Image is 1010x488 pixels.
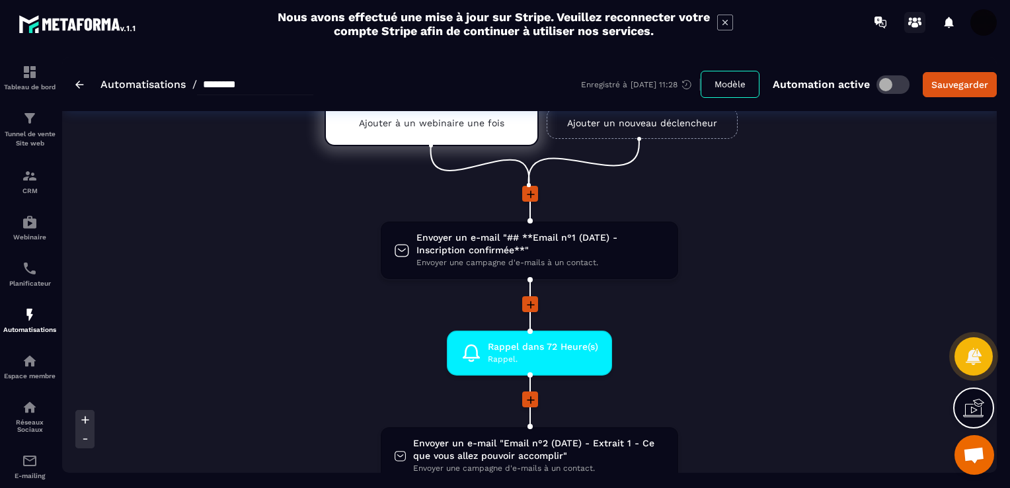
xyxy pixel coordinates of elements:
[3,326,56,333] p: Automatisations
[773,78,870,91] p: Automation active
[3,83,56,91] p: Tableau de bord
[22,453,38,469] img: email
[3,280,56,287] p: Planificateur
[631,80,678,89] p: [DATE] 11:28
[547,107,738,139] a: Ajouter un nouveau déclencheur
[3,251,56,297] a: schedulerschedulerPlanificateur
[931,78,988,91] div: Sauvegarder
[3,158,56,204] a: formationformationCRM
[3,130,56,148] p: Tunnel de vente Site web
[22,110,38,126] img: formation
[22,168,38,184] img: formation
[3,343,56,389] a: automationsautomationsEspace membre
[22,353,38,369] img: automations
[3,187,56,194] p: CRM
[359,118,504,128] p: Ajouter à un webinaire une fois
[701,71,759,98] button: Modèle
[3,419,56,433] p: Réseaux Sociaux
[416,257,665,269] span: Envoyer une campagne d'e-mails à un contact.
[277,10,711,38] h2: Nous avons effectué une mise à jour sur Stripe. Veuillez reconnecter votre compte Stripe afin de ...
[3,389,56,443] a: social-networksocial-networkRéseaux Sociaux
[100,78,186,91] a: Automatisations
[3,472,56,479] p: E-mailing
[3,101,56,158] a: formationformationTunnel de vente Site web
[488,353,598,366] span: Rappel.
[413,437,665,462] span: Envoyer un e-mail "Email n°2 (DATE) - Extrait 1 - Ce que vous allez pouvoir accomplir"
[416,231,665,257] span: Envoyer un e-mail "## **Email n°1 (DATE) - Inscription confirmée**"
[954,435,994,475] div: Ouvrir le chat
[3,54,56,101] a: formationformationTableau de bord
[581,79,701,91] div: Enregistré à
[22,399,38,415] img: social-network
[192,78,197,91] span: /
[3,372,56,380] p: Espace membre
[923,72,997,97] button: Sauvegarder
[22,307,38,323] img: automations
[22,64,38,80] img: formation
[3,204,56,251] a: automationsautomationsWebinaire
[22,214,38,230] img: automations
[3,297,56,343] a: automationsautomationsAutomatisations
[22,261,38,276] img: scheduler
[75,81,84,89] img: arrow
[413,462,665,475] span: Envoyer une campagne d'e-mails à un contact.
[19,12,137,36] img: logo
[488,341,598,353] span: Rappel dans 72 Heure(s)
[3,233,56,241] p: Webinaire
